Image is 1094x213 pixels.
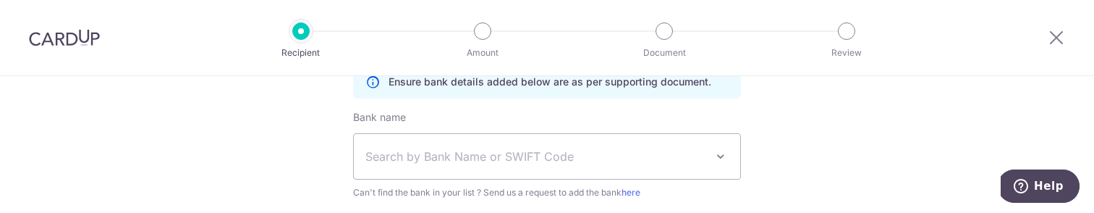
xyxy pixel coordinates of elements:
[353,185,741,200] span: Can't find the bank in your list ? Send us a request to add the bank
[1001,170,1080,206] iframe: Opens a widget where you can find more information
[29,29,100,46] img: CardUp
[611,46,718,60] p: Document
[429,46,536,60] p: Amount
[365,148,705,165] span: Search by Bank Name or SWIFT Code
[389,75,711,89] p: Ensure bank details added below are as per supporting document.
[33,10,63,23] span: Help
[622,187,640,198] a: here
[247,46,355,60] p: Recipient
[353,110,406,125] label: Bank name
[793,46,900,60] p: Review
